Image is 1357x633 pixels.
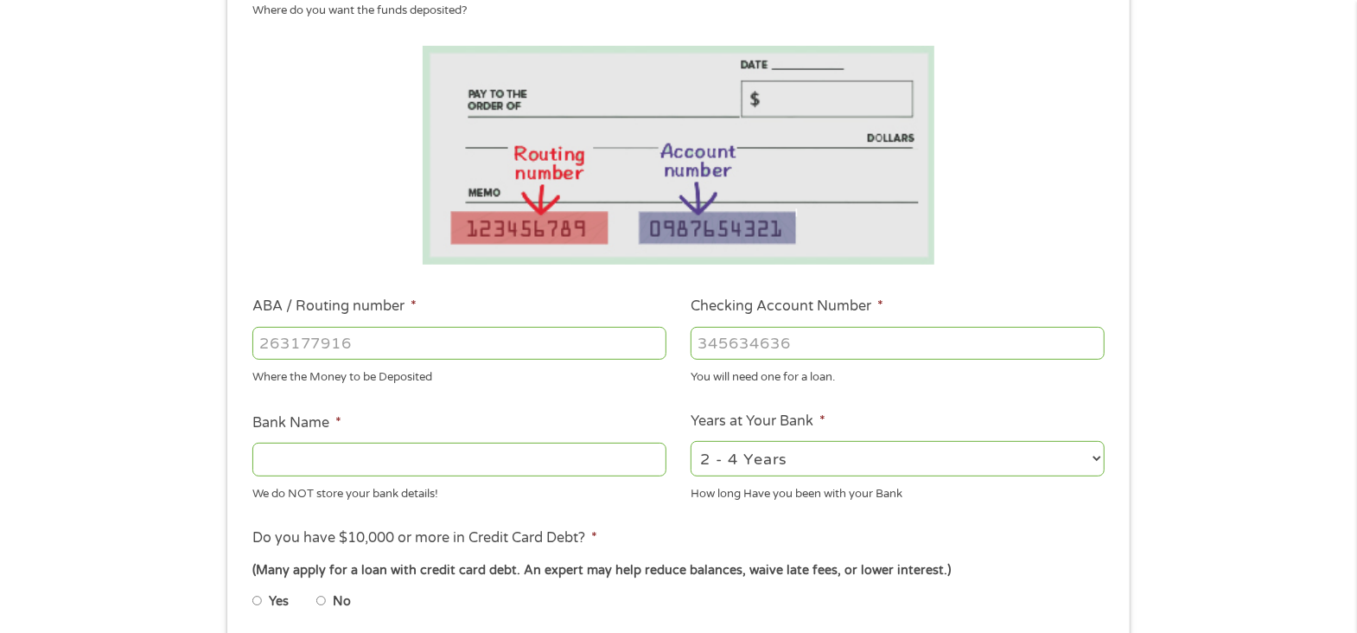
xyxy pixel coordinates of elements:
label: ABA / Routing number [252,297,417,316]
div: You will need one for a loan. [691,363,1105,387]
div: How long Have you been with your Bank [691,479,1105,502]
input: 345634636 [691,327,1105,360]
label: No [333,592,351,611]
label: Yes [269,592,289,611]
input: 263177916 [252,327,666,360]
div: Where do you want the funds deposited? [252,3,1093,20]
label: Checking Account Number [691,297,883,316]
div: We do NOT store your bank details! [252,479,666,502]
label: Do you have $10,000 or more in Credit Card Debt? [252,529,597,547]
label: Bank Name [252,414,341,432]
div: (Many apply for a loan with credit card debt. An expert may help reduce balances, waive late fees... [252,561,1105,580]
label: Years at Your Bank [691,412,825,431]
img: Routing number location [423,46,934,265]
div: Where the Money to be Deposited [252,363,666,387]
